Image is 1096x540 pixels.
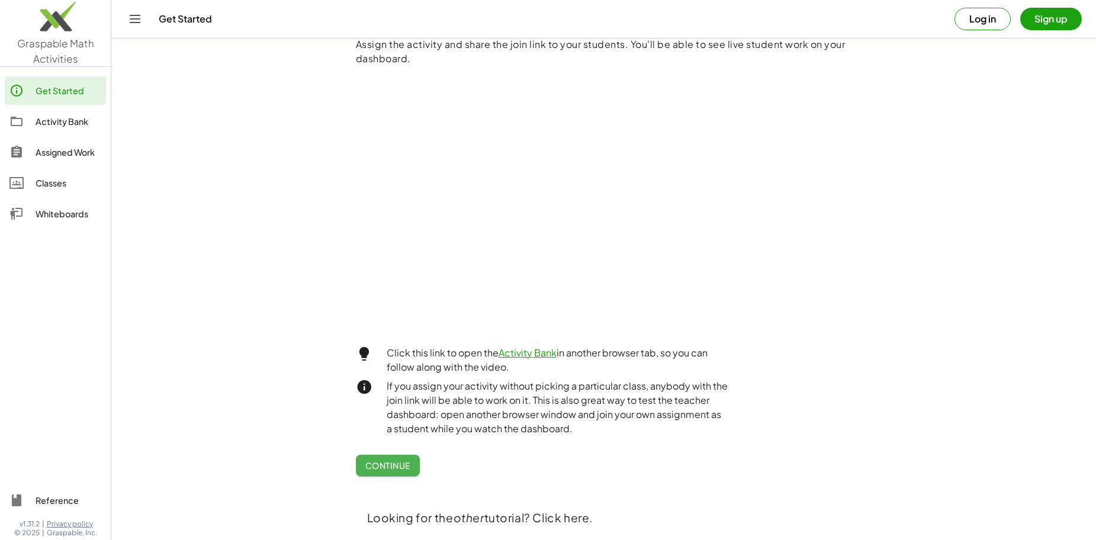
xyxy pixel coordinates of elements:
[36,207,101,221] div: Whiteboards
[356,37,871,66] p: Assign the activity and share the join link to your students. You'll be able to see live student ...
[5,76,106,105] a: Get Started
[5,138,106,166] a: Assigned Work
[356,455,420,476] button: Continue
[20,519,40,529] span: v1.31.2
[1020,8,1082,30] button: Sign up
[5,169,106,197] a: Classes
[5,107,106,136] a: Activity Bank
[14,528,40,538] span: © 2025
[36,145,101,159] div: Assigned Work
[5,486,106,515] a: Reference
[454,510,484,525] em: other
[42,519,44,529] span: |
[36,493,101,507] div: Reference
[36,114,101,128] div: Activity Bank
[36,176,101,190] div: Classes
[372,379,728,436] div: If you assign your activity without picking a particular class, anybody with the join link will b...
[5,200,106,228] a: Whiteboards
[499,346,557,359] a: Activity Bank
[954,8,1011,30] button: Log in
[36,83,101,98] div: Get Started
[47,519,97,529] a: Privacy policy
[372,346,728,374] div: Click this link to open the in another browser tab, so you can follow along with the video.
[365,460,410,471] span: Continue
[47,528,97,538] span: Graspable, Inc.
[367,509,841,526] p: Looking for the tutorial? Click here.
[126,9,144,28] button: Toggle navigation
[17,37,94,65] span: Graspable Math Activities
[42,528,44,538] span: |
